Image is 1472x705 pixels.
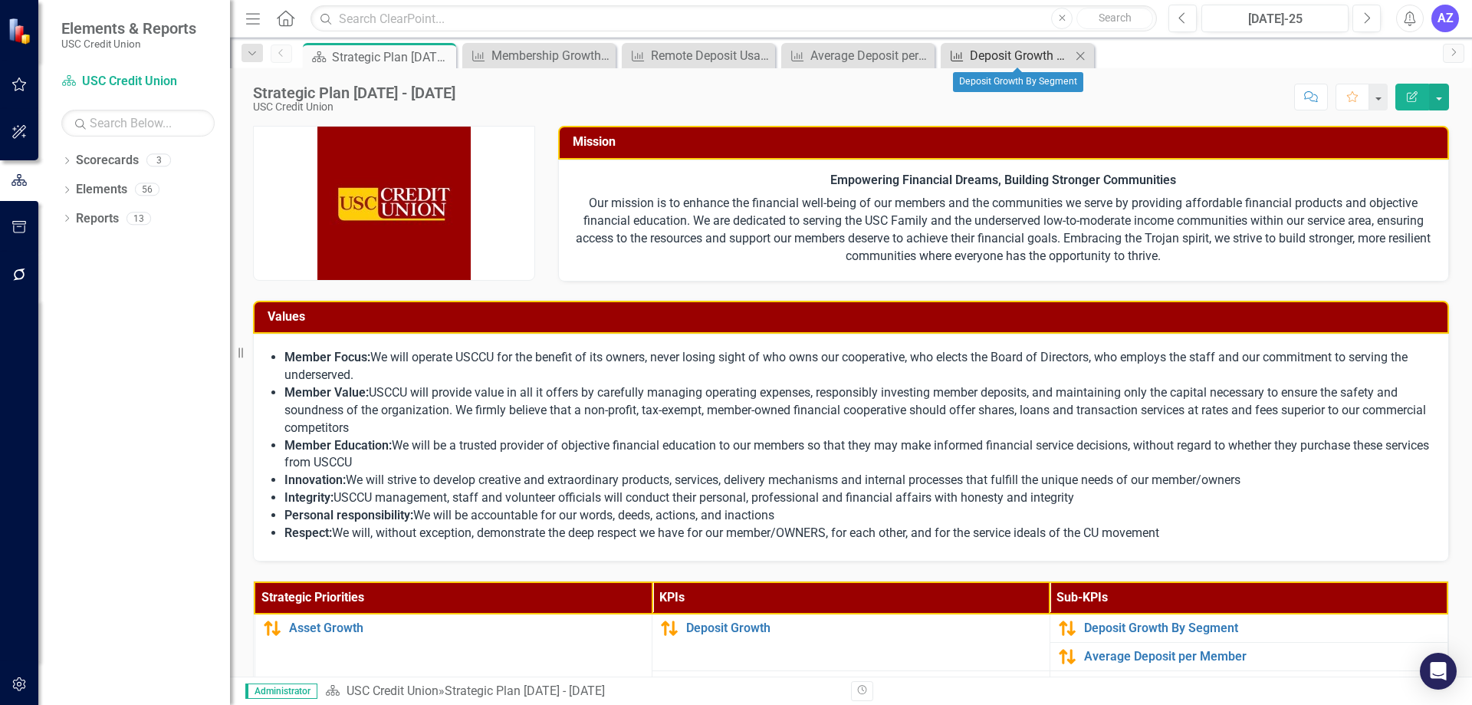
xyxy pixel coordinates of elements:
[289,621,645,635] a: Asset Growth
[310,5,1157,32] input: Search ClearPoint...
[466,46,612,65] a: Membership Growth By Segment
[660,619,678,637] img: Caution
[76,181,127,199] a: Elements
[1099,12,1132,24] span: Search
[1050,642,1447,670] td: Double-Click to Edit Right Click for Context Menu
[284,472,1433,489] li: We will strive to develop creative and extraordinary products, services, delivery mechanisms and ...
[652,614,1050,671] td: Double-Click to Edit Right Click for Context Menu
[284,525,332,540] strong: Respect:
[970,46,1071,65] div: Deposit Growth By Segment
[1050,670,1447,699] td: Double-Click to Edit Right Click for Context Menu
[284,490,333,505] strong: Integrity:
[284,384,1433,437] li: USCCU will provide value in all it offers by carefully managing operating expenses, responsibly i...
[686,621,1042,635] a: Deposit Growth
[626,46,771,65] a: Remote Deposit Usage
[332,48,452,67] div: Strategic Plan [DATE] - [DATE]
[284,385,369,400] strong: Member Value:
[284,473,346,487] strong: Innovation:
[284,489,1433,507] li: USCCU management, staff and volunteer officials will conduct their personal, professional and fin...
[1084,621,1440,635] a: Deposit Growth By Segment
[146,154,171,167] div: 3
[61,110,215,137] input: Search Below...
[61,38,196,50] small: USC Credit Union
[61,19,196,38] span: Elements & Reports
[76,152,139,170] a: Scorecards
[1058,619,1076,637] img: Caution
[8,17,35,44] img: ClearPoint Strategy
[284,438,392,453] strong: Member Education:
[1058,676,1076,694] img: Caution
[347,684,439,698] a: USC Credit Union
[284,437,1433,473] li: We will be a trusted provider of objective financial education to our members so that they may ma...
[284,525,1433,542] li: We will, without exception, demonstrate the deep respect we have for our member/OWNERS, for each ...
[325,683,839,700] div: »
[253,84,455,101] div: Strategic Plan [DATE] - [DATE]
[785,46,931,65] a: Average Deposit per Member
[651,46,771,65] div: Remote Deposit Usage
[284,507,1433,525] li: We will be accountable for our words, deeds, actions, and inactions
[1207,10,1343,28] div: [DATE]-25
[945,46,1071,65] a: Deposit Growth By Segment
[573,135,1441,149] h3: Mission
[61,73,215,91] a: USC Credit Union
[284,349,1433,384] li: We will operate USCCU for the benefit of its owners, never losing sight of who owns our cooperati...
[284,508,413,522] strong: Personal responsibility:
[491,46,612,65] div: Membership Growth By Segment
[660,676,678,694] img: Caution
[1420,653,1457,690] div: Open Intercom Messenger
[1058,647,1076,666] img: Caution
[127,212,151,225] div: 13
[135,183,159,196] div: 56
[445,684,605,698] div: Strategic Plan [DATE] - [DATE]
[953,72,1083,92] div: Deposit Growth By Segment
[76,210,119,228] a: Reports
[1076,8,1153,29] button: Search
[268,310,1440,324] h3: Values
[1431,5,1459,32] button: AZ
[245,684,317,699] span: Administrator
[317,127,471,280] img: USC Credit Union | LinkedIn
[253,101,455,113] div: USC Credit Union
[1201,5,1349,32] button: [DATE]-25
[263,619,281,637] img: Caution
[574,192,1434,265] p: Our mission is to enhance the financial well-being of our members and the communities we serve by...
[1050,614,1447,643] td: Double-Click to Edit Right Click for Context Menu
[830,173,1176,187] strong: Empowering Financial Dreams, Building Stronger Communities
[810,46,931,65] div: Average Deposit per Member
[284,350,370,364] strong: Member Focus:
[1084,650,1440,664] a: Average Deposit per Member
